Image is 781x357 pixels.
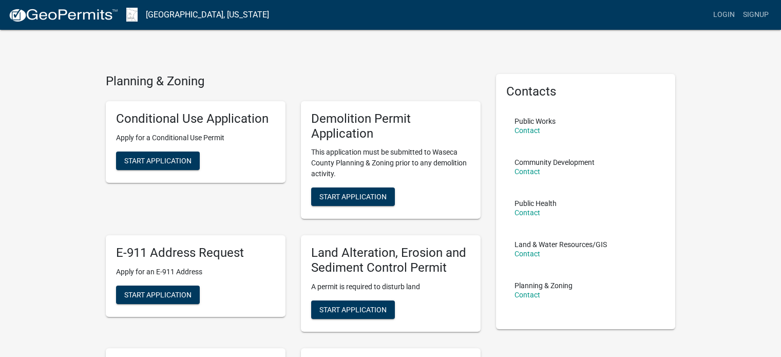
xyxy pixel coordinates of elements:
h5: Conditional Use Application [116,111,275,126]
p: Community Development [515,159,595,166]
a: Contact [515,291,540,299]
span: Start Application [124,156,192,164]
a: Signup [739,5,773,25]
a: [GEOGRAPHIC_DATA], [US_STATE] [146,6,269,24]
button: Start Application [311,300,395,319]
h4: Planning & Zoning [106,74,481,89]
a: Contact [515,209,540,217]
a: Contact [515,250,540,258]
span: Start Application [124,291,192,299]
h5: E-911 Address Request [116,246,275,260]
button: Start Application [311,187,395,206]
p: Planning & Zoning [515,282,573,289]
a: Contact [515,126,540,135]
button: Start Application [116,286,200,304]
a: Contact [515,167,540,176]
h5: Contacts [506,84,665,99]
p: Public Works [515,118,556,125]
h5: Demolition Permit Application [311,111,470,141]
span: Start Application [319,305,387,313]
p: A permit is required to disturb land [311,281,470,292]
p: This application must be submitted to Waseca County Planning & Zoning prior to any demolition act... [311,147,470,179]
p: Apply for a Conditional Use Permit [116,133,275,143]
h5: Land Alteration, Erosion and Sediment Control Permit [311,246,470,275]
a: Login [709,5,739,25]
p: Public Health [515,200,557,207]
p: Land & Water Resources/GIS [515,241,607,248]
span: Start Application [319,193,387,201]
button: Start Application [116,152,200,170]
p: Apply for an E-911 Address [116,267,275,277]
img: Waseca County, Minnesota [126,8,138,22]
